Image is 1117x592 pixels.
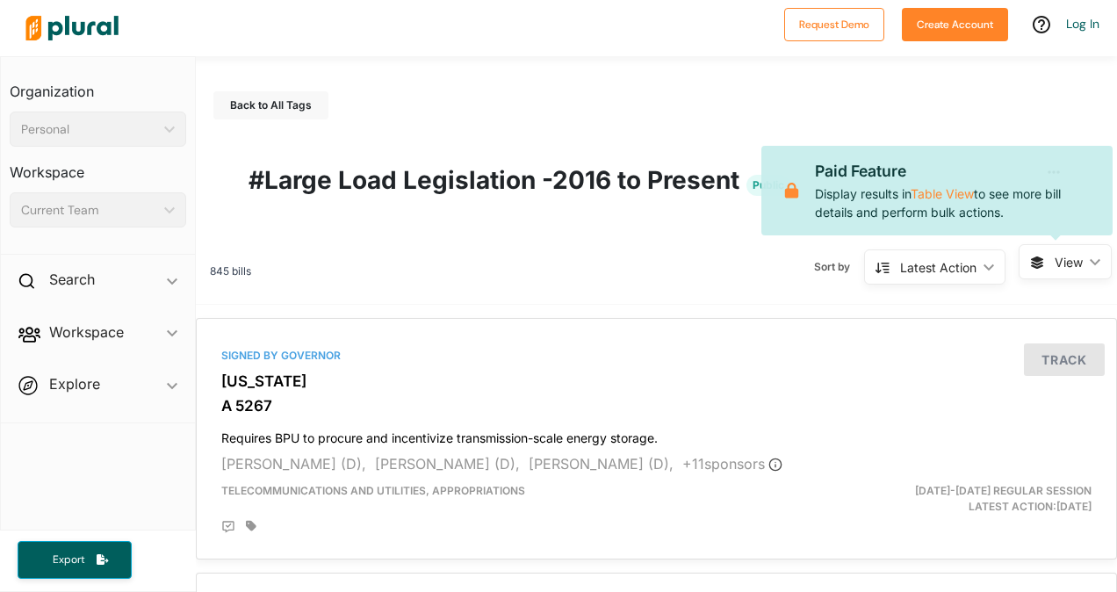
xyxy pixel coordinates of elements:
div: Signed by Governor [221,348,1092,364]
h3: Organization [10,66,186,105]
a: Log In [1066,16,1099,32]
h3: Workspace [10,147,186,185]
button: Export [18,541,132,579]
div: Latest Action [900,258,976,277]
span: View [1055,253,1083,271]
span: Export [40,552,97,567]
span: [DATE]-[DATE] Regular Session [915,484,1092,497]
button: Create Account [902,8,1008,41]
h4: Requires BPU to procure and incentivize transmission-scale energy storage. [221,422,1092,446]
p: Paid Feature [815,160,1099,183]
span: Public [746,175,790,196]
a: Create Account [902,14,1008,32]
div: Latest Action: [DATE] [806,483,1105,515]
span: + 11 sponsor s [682,455,782,473]
button: Track [1024,343,1105,376]
button: Back to All Tags [213,91,328,119]
h1: #Large Load Legislation -2016 to Present [249,162,1064,199]
a: Table View [911,186,974,201]
div: Personal [21,120,157,139]
h3: A 5267 [221,397,1092,415]
div: Add tags [246,520,256,532]
div: Add Position Statement [221,520,235,534]
span: Telecommunications and Utilities, Appropriations [221,484,525,497]
span: Back to All Tags [230,98,312,112]
p: Display results in to see more bill details and perform bulk actions. [815,160,1099,221]
a: Request Demo [784,14,884,32]
span: [PERSON_NAME] (D), [529,455,674,473]
span: Sort by [814,259,864,275]
button: Request Demo [784,8,884,41]
h2: Search [49,270,95,289]
span: 845 bills [210,264,251,278]
div: Current Team [21,201,157,220]
h3: [US_STATE] [221,372,1092,390]
span: [PERSON_NAME] (D), [221,455,366,473]
span: [PERSON_NAME] (D), [375,455,520,473]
